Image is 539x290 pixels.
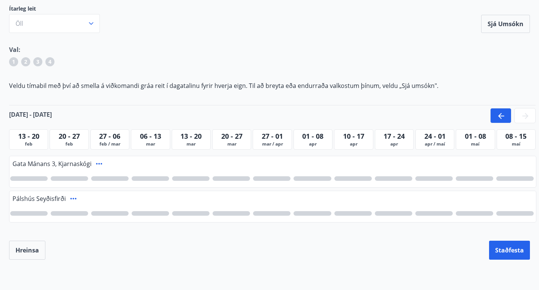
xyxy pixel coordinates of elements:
[51,141,87,147] span: feb
[336,141,371,147] span: apr
[36,58,39,66] span: 3
[384,132,405,141] span: 17 - 24
[221,132,242,141] span: 20 - 27
[9,82,530,90] p: Veldu tímabil með því að smella á viðkomandi gráa reit í dagatalinu fyrir hverja eign. Til að bre...
[343,132,364,141] span: 10 - 17
[9,14,100,33] button: Öll
[59,132,80,141] span: 20 - 27
[24,58,27,66] span: 2
[465,132,486,141] span: 01 - 08
[174,141,209,147] span: mar
[302,132,323,141] span: 01 - 08
[255,141,290,147] span: mar / apr
[417,141,452,147] span: apr / maí
[505,132,527,141] span: 08 - 15
[140,132,161,141] span: 06 - 13
[489,241,530,260] button: Staðfesta
[18,132,39,141] span: 13 - 20
[92,141,127,147] span: feb / mar
[214,141,249,147] span: mar
[12,58,15,66] span: 1
[295,141,331,147] span: apr
[262,132,283,141] span: 27 - 01
[11,141,46,147] span: feb
[12,160,92,168] span: Gata Mánans 3, Kjarnaskógi
[133,141,168,147] span: mar
[9,45,20,54] span: Val:
[9,5,100,13] span: Ítarleg leit
[424,132,446,141] span: 24 - 01
[9,110,52,119] span: [DATE] - [DATE]
[377,141,412,147] span: apr
[12,194,66,203] span: Pálshús Seyðisfirði
[458,141,493,147] span: maí
[48,58,51,66] span: 4
[9,241,45,260] button: Hreinsa
[16,19,23,28] span: Öll
[180,132,202,141] span: 13 - 20
[481,15,530,33] button: Sjá umsókn
[99,132,120,141] span: 27 - 06
[499,141,534,147] span: maí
